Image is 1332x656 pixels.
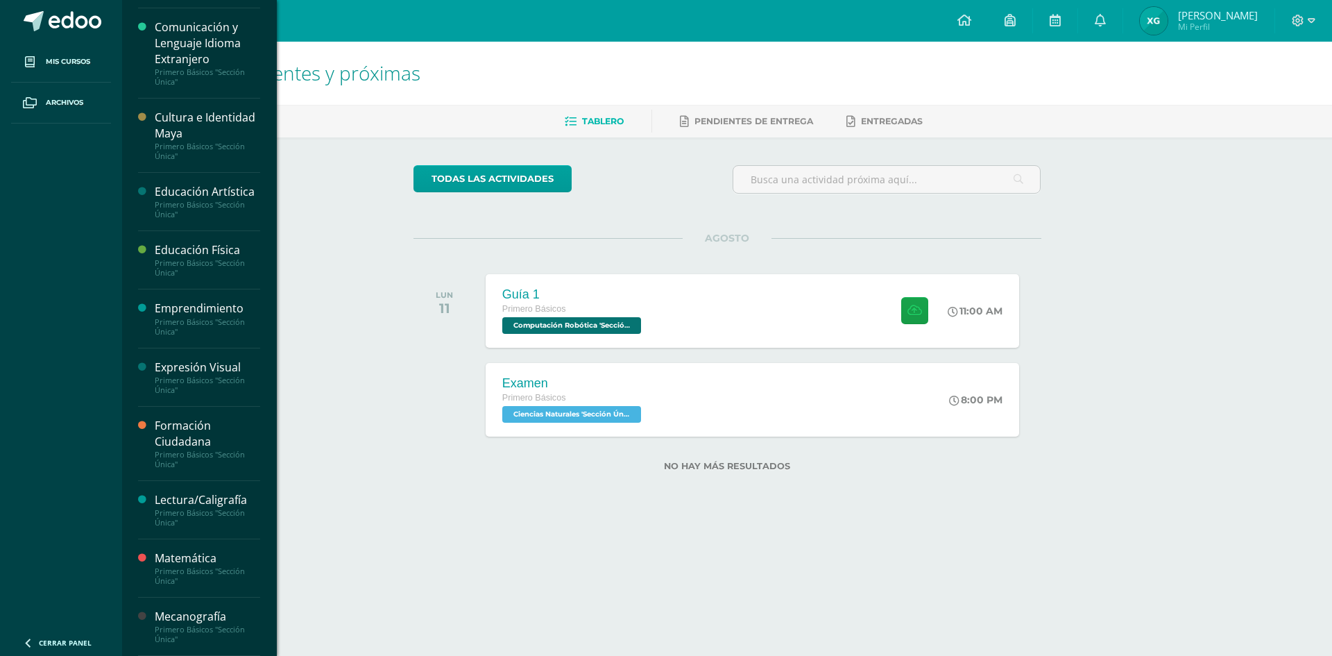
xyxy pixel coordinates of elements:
span: Cerrar panel [39,638,92,648]
a: Lectura/CaligrafíaPrimero Básicos "Sección Única" [155,492,260,528]
label: No hay más resultados [413,461,1041,471]
div: Expresión Visual [155,360,260,376]
div: Primero Básicos "Sección Única" [155,142,260,161]
a: EmprendimientoPrimero Básicos "Sección Única" [155,301,260,336]
a: MecanografíaPrimero Básicos "Sección Única" [155,609,260,644]
a: todas las Actividades [413,165,572,192]
div: Educación Física [155,242,260,258]
div: LUN [436,290,453,300]
a: Expresión VisualPrimero Básicos "Sección Única" [155,360,260,395]
div: Emprendimiento [155,301,260,317]
div: Lectura/Caligrafía [155,492,260,508]
div: Primero Básicos "Sección Única" [155,450,260,469]
a: Mis cursos [11,42,111,83]
div: Primero Básicos "Sección Única" [155,258,260,278]
span: Mis cursos [46,56,90,67]
div: Cultura e Identidad Maya [155,110,260,142]
a: Archivos [11,83,111,124]
span: Primero Básicos [502,304,566,314]
div: Primero Básicos "Sección Única" [155,317,260,337]
a: Comunicación y Lenguaje Idioma ExtranjeroPrimero Básicos "Sección Única" [155,19,260,87]
div: Formación Ciudadana [155,418,260,450]
div: 11 [436,300,453,317]
span: Archivos [46,97,83,108]
div: 8:00 PM [949,394,1002,406]
span: Tablero [582,116,624,126]
div: Primero Básicos "Sección Única" [155,625,260,644]
div: 11:00 AM [948,305,1002,317]
div: Educación Artística [155,184,260,200]
span: Primero Básicos [502,393,566,403]
img: 83e7cf6e796d57b8bd93183efde389e2.png [1140,7,1168,35]
div: Mecanografía [155,609,260,625]
a: Pendientes de entrega [680,110,813,133]
span: AGOSTO [683,232,771,244]
span: Entregadas [861,116,923,126]
a: Tablero [565,110,624,133]
span: [PERSON_NAME] [1178,8,1258,22]
span: Ciencias Naturales 'Sección Única' [502,406,641,423]
div: Primero Básicos "Sección Única" [155,566,260,586]
a: Formación CiudadanaPrimero Básicos "Sección Única" [155,418,260,469]
div: Primero Básicos "Sección Única" [155,200,260,219]
span: Computación Robótica 'Sección Única' [502,317,641,334]
a: Cultura e Identidad MayaPrimero Básicos "Sección Única" [155,110,260,161]
div: Matemática [155,550,260,566]
div: Primero Básicos "Sección Única" [155,67,260,87]
span: Pendientes de entrega [694,116,813,126]
a: Entregadas [846,110,923,133]
span: Mi Perfil [1178,21,1258,33]
div: Primero Básicos "Sección Única" [155,508,260,528]
div: Comunicación y Lenguaje Idioma Extranjero [155,19,260,67]
a: MatemáticaPrimero Básicos "Sección Única" [155,550,260,586]
a: Educación ArtísticaPrimero Básicos "Sección Única" [155,184,260,219]
div: Primero Básicos "Sección Única" [155,376,260,395]
input: Busca una actividad próxima aquí... [733,166,1041,193]
div: Examen [502,376,644,391]
a: Educación FísicaPrimero Básicos "Sección Única" [155,242,260,278]
span: Actividades recientes y próximas [139,60,420,86]
div: Guía 1 [502,287,644,302]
